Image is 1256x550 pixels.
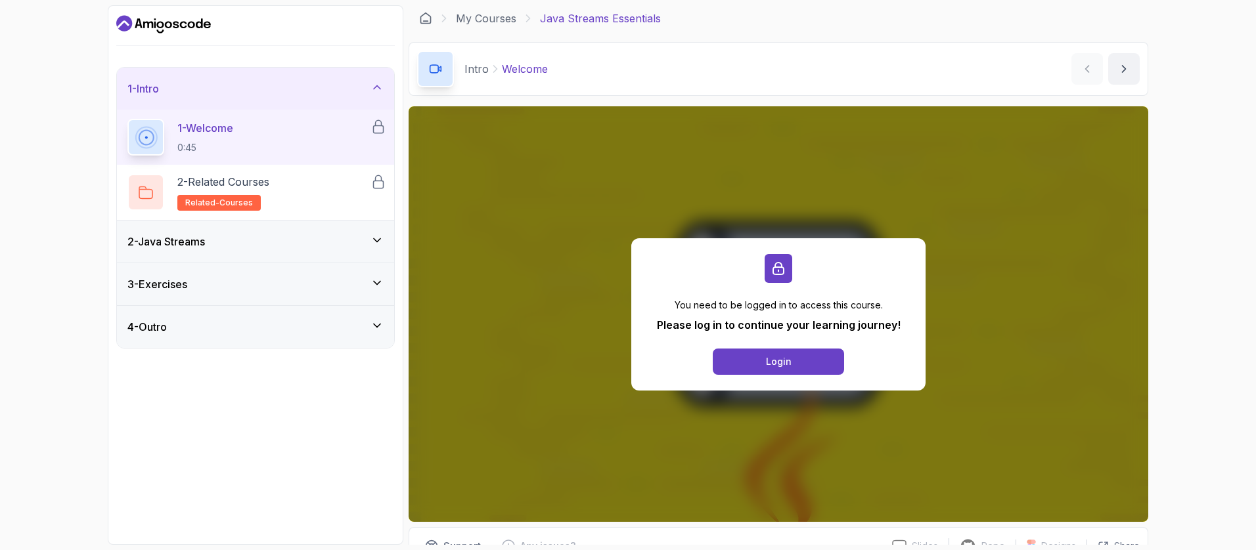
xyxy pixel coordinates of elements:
a: Dashboard [116,14,211,35]
button: 2-Related Coursesrelated-courses [127,174,384,211]
p: 0:45 [177,141,233,154]
p: Please log in to continue your learning journey! [657,317,901,333]
button: Login [713,349,844,375]
button: 3-Exercises [117,263,394,305]
p: Intro [464,61,489,77]
button: 1-Intro [117,68,394,110]
p: 1 - Welcome [177,120,233,136]
button: previous content [1071,53,1103,85]
div: Login [766,355,792,368]
h3: 1 - Intro [127,81,159,96]
a: My Courses [456,11,516,26]
p: 2 - Related Courses [177,174,269,190]
p: Java Streams Essentials [540,11,661,26]
button: 2-Java Streams [117,221,394,263]
button: 1-Welcome0:45 [127,119,384,156]
span: related-courses [185,198,253,208]
h3: 4 - Outro [127,319,167,335]
button: 4-Outro [117,306,394,348]
button: next content [1108,53,1140,85]
a: Dashboard [419,12,432,25]
p: You need to be logged in to access this course. [657,299,901,312]
h3: 2 - Java Streams [127,234,205,249]
p: Welcome [502,61,548,77]
h3: 3 - Exercises [127,276,187,292]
